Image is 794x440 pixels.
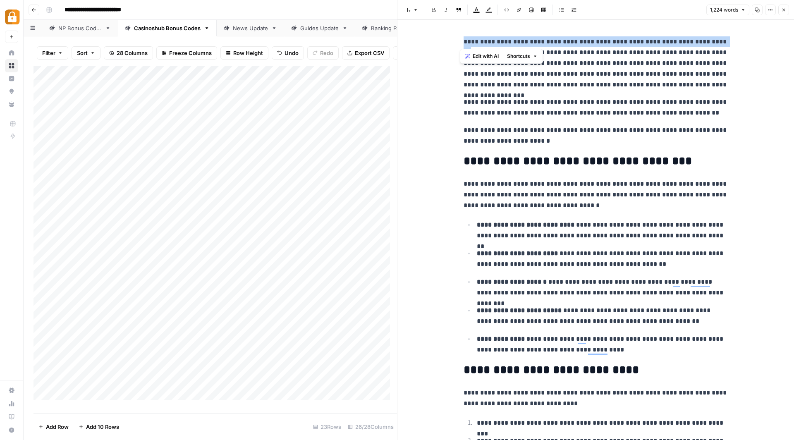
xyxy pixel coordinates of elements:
a: NP Bonus Codes [42,20,118,36]
div: 23 Rows [310,420,344,433]
button: Help + Support [5,423,18,437]
button: Export CSV [342,46,390,60]
span: Redo [320,49,333,57]
div: Casinoshub Bonus Codes [134,24,201,32]
div: News Update [233,24,268,32]
a: Usage [5,397,18,410]
span: Export CSV [355,49,384,57]
button: Row Height [220,46,268,60]
a: Learning Hub [5,410,18,423]
button: Redo [307,46,339,60]
span: 28 Columns [117,49,148,57]
div: Guides Update [300,24,339,32]
button: Sort [72,46,100,60]
button: 1,224 words [706,5,749,15]
button: Shortcuts [504,51,541,62]
a: Guides Update [284,20,355,36]
button: Workspace: Adzz [5,7,18,27]
button: Freeze Columns [156,46,217,60]
button: Add Row [33,420,74,433]
a: Settings [5,384,18,397]
button: Filter [37,46,68,60]
a: News Update [217,20,284,36]
div: Banking Pages Update [371,24,429,32]
span: Row Height [233,49,263,57]
a: Home [5,46,18,60]
a: Casinoshub Bonus Codes [118,20,217,36]
div: 26/28 Columns [344,420,397,433]
button: Edit with AI [462,51,502,62]
span: 1,224 words [710,6,738,14]
span: Freeze Columns [169,49,212,57]
span: Add Row [46,423,69,431]
span: Sort [77,49,88,57]
img: Adzz Logo [5,10,20,24]
button: Undo [272,46,304,60]
button: 28 Columns [104,46,153,60]
span: Filter [42,49,55,57]
a: Banking Pages Update [355,20,445,36]
a: Insights [5,72,18,85]
button: Add 10 Rows [74,420,124,433]
a: Opportunities [5,85,18,98]
span: Add 10 Rows [86,423,119,431]
span: Shortcuts [507,53,530,60]
a: Your Data [5,98,18,111]
a: Browse [5,59,18,72]
span: Undo [285,49,299,57]
span: Edit with AI [473,53,499,60]
div: NP Bonus Codes [58,24,102,32]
